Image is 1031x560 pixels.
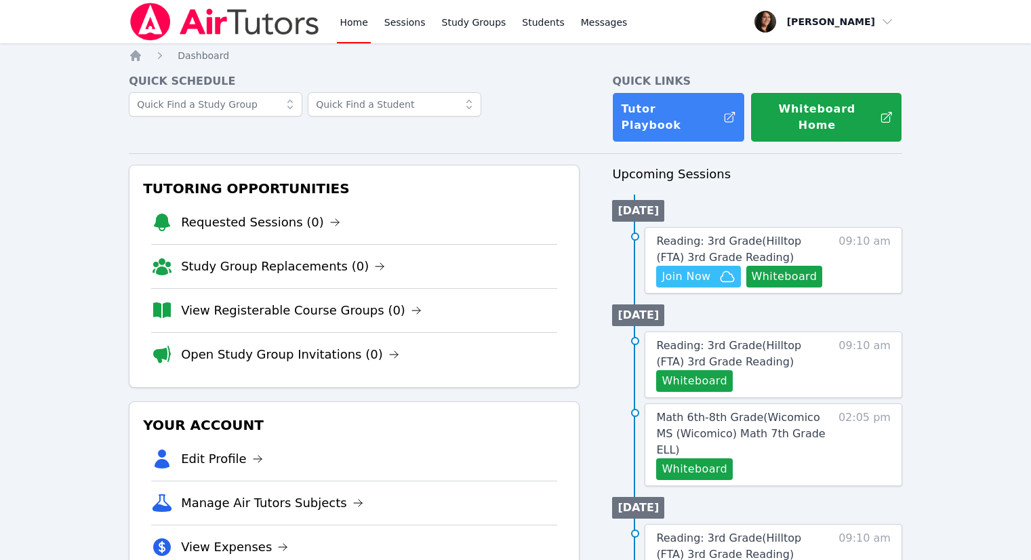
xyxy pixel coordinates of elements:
a: Manage Air Tutors Subjects [181,494,363,513]
span: 02:05 pm [838,409,891,480]
h4: Quick Schedule [129,73,580,89]
span: Reading: 3rd Grade ( Hilltop (FTA) 3rd Grade Reading ) [656,235,801,264]
h4: Quick Links [612,73,902,89]
li: [DATE] [612,497,664,519]
a: Requested Sessions (0) [181,213,340,232]
li: [DATE] [612,304,664,326]
nav: Breadcrumb [129,49,902,62]
a: Reading: 3rd Grade(Hilltop (FTA) 3rd Grade Reading) [656,338,832,370]
span: 09:10 am [838,338,891,392]
span: Reading: 3rd Grade ( Hilltop (FTA) 3rd Grade Reading ) [656,339,801,368]
button: Join Now [656,266,740,287]
button: Whiteboard [746,266,823,287]
img: Air Tutors [129,3,321,41]
a: Tutor Playbook [612,92,745,142]
a: Open Study Group Invitations (0) [181,345,399,364]
span: Dashboard [178,50,229,61]
input: Quick Find a Student [308,92,481,117]
span: Join Now [662,268,710,285]
span: Messages [581,16,628,29]
button: Whiteboard [656,370,733,392]
a: View Registerable Course Groups (0) [181,301,422,320]
a: Dashboard [178,49,229,62]
input: Quick Find a Study Group [129,92,302,117]
a: Edit Profile [181,449,263,468]
button: Whiteboard [656,458,733,480]
span: 09:10 am [838,233,891,287]
a: Study Group Replacements (0) [181,257,385,276]
button: Whiteboard Home [750,92,902,142]
li: [DATE] [612,200,664,222]
h3: Your Account [140,413,568,437]
a: Math 6th-8th Grade(Wicomico MS (Wicomico) Math 7th Grade ELL) [656,409,832,458]
h3: Upcoming Sessions [612,165,902,184]
a: Reading: 3rd Grade(Hilltop (FTA) 3rd Grade Reading) [656,233,832,266]
span: Math 6th-8th Grade ( Wicomico MS (Wicomico) Math 7th Grade ELL ) [656,411,825,456]
h3: Tutoring Opportunities [140,176,568,201]
a: View Expenses [181,538,288,557]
